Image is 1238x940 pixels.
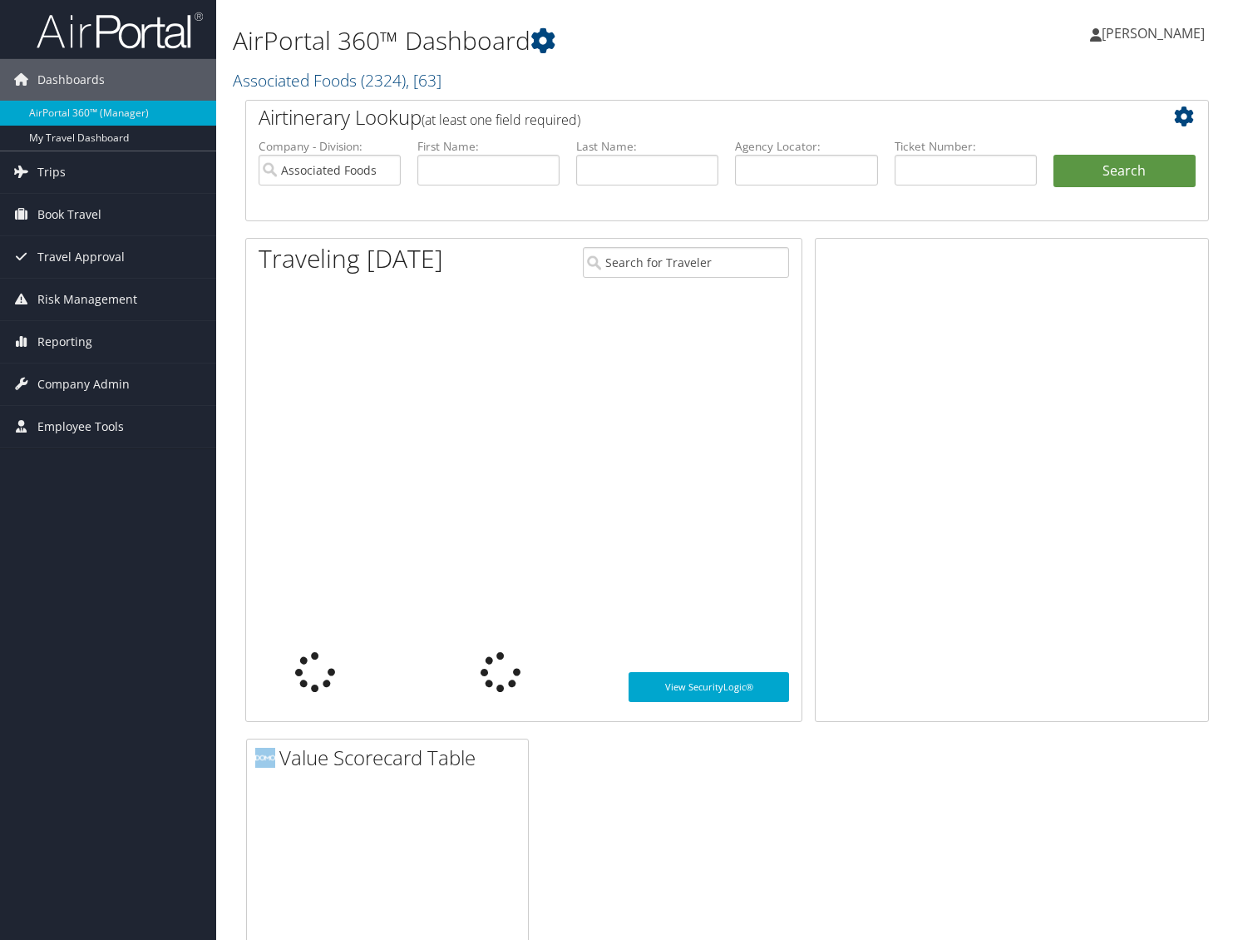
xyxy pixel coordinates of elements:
[37,406,124,448] span: Employee Tools
[233,23,892,58] h1: AirPortal 360™ Dashboard
[422,111,580,129] span: (at least one field required)
[583,247,789,278] input: Search for Traveler
[37,236,125,278] span: Travel Approval
[259,103,1116,131] h2: Airtinerary Lookup
[37,59,105,101] span: Dashboards
[37,151,66,193] span: Trips
[1053,155,1196,188] button: Search
[1102,24,1205,42] span: [PERSON_NAME]
[233,69,441,92] a: Associated Foods
[37,279,137,320] span: Risk Management
[1090,8,1221,58] a: [PERSON_NAME]
[37,321,92,363] span: Reporting
[361,69,406,92] span: ( 2324 )
[895,138,1037,155] label: Ticket Number:
[735,138,877,155] label: Agency Locator:
[406,69,441,92] span: , [ 63 ]
[37,194,101,235] span: Book Travel
[37,11,203,50] img: airportal-logo.png
[259,138,401,155] label: Company - Division:
[255,744,528,772] h2: Value Scorecard Table
[255,748,275,768] img: domo-logo.png
[259,241,443,276] h1: Traveling [DATE]
[37,364,130,405] span: Company Admin
[629,672,789,702] a: View SecurityLogic®
[576,138,718,155] label: Last Name:
[417,138,560,155] label: First Name:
